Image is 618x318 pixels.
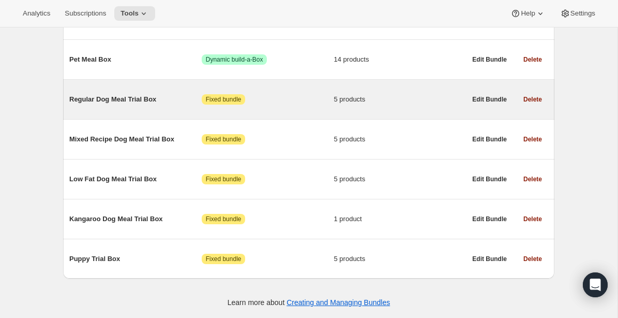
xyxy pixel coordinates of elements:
span: Delete [523,95,542,104]
span: Settings [570,9,595,18]
button: Delete [517,132,548,147]
span: Edit Bundle [472,135,507,143]
span: Puppy Trial Box [69,254,202,264]
button: Analytics [17,6,56,21]
button: Delete [517,52,548,67]
span: Fixed bundle [206,255,242,263]
span: Analytics [23,9,50,18]
span: Delete [523,55,542,64]
span: Edit Bundle [472,175,507,183]
button: Delete [517,212,548,226]
span: Mixed Recipe Dog Meal Trial Box [69,134,202,144]
span: Regular Dog Meal Trial Box [69,94,202,105]
button: Edit Bundle [466,52,513,67]
button: Edit Bundle [466,172,513,186]
span: Edit Bundle [472,55,507,64]
button: Edit Bundle [466,212,513,226]
a: Creating and Managing Bundles [287,298,390,307]
span: Edit Bundle [472,215,507,223]
span: 5 products [334,254,466,264]
span: Help [521,9,535,18]
span: Tools [120,9,139,18]
span: Kangaroo Dog Meal Trial Box [69,214,202,224]
span: Fixed bundle [206,175,242,183]
button: Help [504,6,551,21]
span: Delete [523,215,542,223]
button: Delete [517,252,548,266]
span: Fixed bundle [206,215,242,223]
span: Edit Bundle [472,95,507,104]
span: Delete [523,175,542,183]
span: Pet Meal Box [69,54,202,65]
button: Edit Bundle [466,92,513,107]
button: Tools [114,6,155,21]
span: Fixed bundle [206,95,242,104]
span: 14 products [334,54,466,65]
span: Low Fat Dog Meal Trial Box [69,174,202,184]
button: Settings [554,6,601,21]
span: Dynamic build-a-Box [206,55,263,64]
span: Fixed bundle [206,135,242,143]
button: Delete [517,92,548,107]
button: Delete [517,172,548,186]
span: 5 products [334,134,466,144]
button: Edit Bundle [466,252,513,266]
button: Edit Bundle [466,132,513,147]
div: Open Intercom Messenger [583,272,608,297]
span: Edit Bundle [472,255,507,263]
span: 1 product [334,214,466,224]
span: Subscriptions [65,9,106,18]
span: 5 products [334,174,466,184]
span: Delete [523,135,542,143]
span: Delete [523,255,542,263]
span: 5 products [334,94,466,105]
p: Learn more about [228,297,390,308]
button: Subscriptions [58,6,112,21]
